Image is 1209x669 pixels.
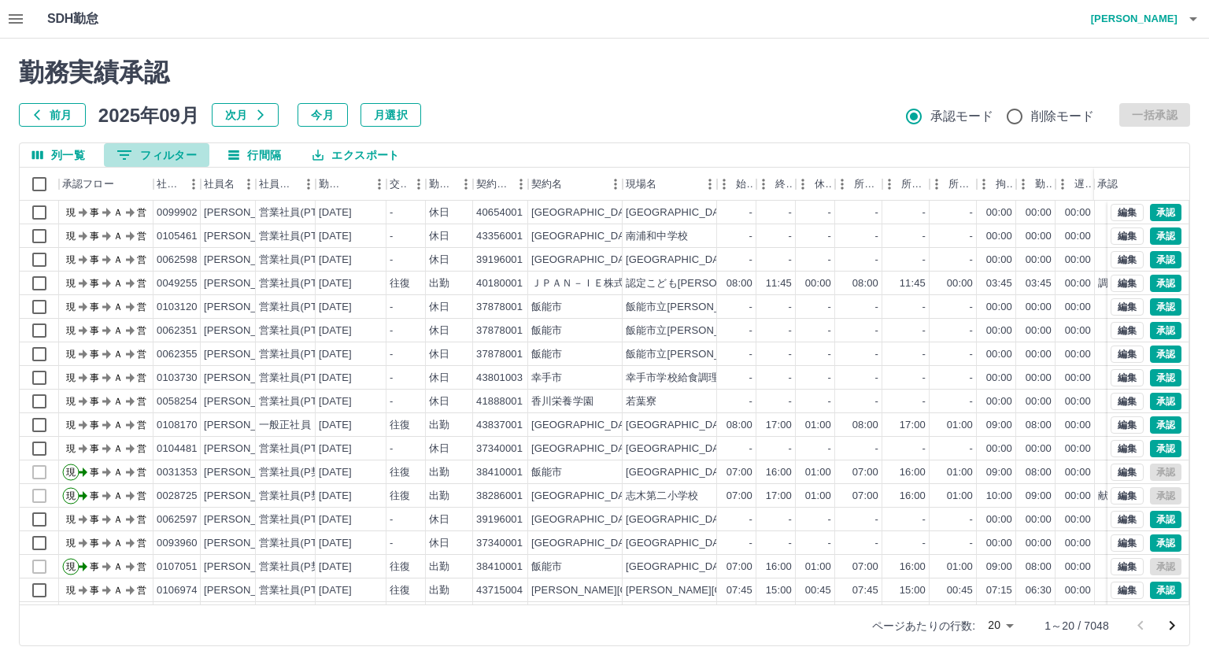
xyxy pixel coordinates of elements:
button: メニュー [454,172,478,196]
button: 編集 [1111,204,1144,221]
div: 0099902 [157,205,198,220]
div: 契約名 [528,168,623,201]
text: 現 [66,231,76,242]
text: 現 [66,301,76,312]
div: - [970,371,973,386]
button: 承認 [1150,204,1181,221]
div: 0108170 [157,418,198,433]
div: 勤務 [1035,168,1052,201]
text: 営 [137,301,146,312]
button: メニュー [297,172,320,196]
div: 営業社員(PT契約) [259,229,342,244]
div: 37878001 [476,323,523,338]
div: 37878001 [476,300,523,315]
div: [PERSON_NAME] [204,253,290,268]
div: - [390,300,393,315]
div: 営業社員(PT契約) [259,253,342,268]
button: メニュー [698,172,722,196]
text: 現 [66,278,76,289]
div: 社員番号 [153,168,201,201]
div: - [390,323,393,338]
div: [GEOGRAPHIC_DATA] [531,205,640,220]
div: 所定終業 [882,168,930,201]
div: [DATE] [319,347,352,362]
div: - [922,229,926,244]
div: 休日 [429,347,449,362]
div: 所定終業 [901,168,926,201]
div: 勤務日 [316,168,386,201]
div: 往復 [390,276,410,291]
div: [DATE] [319,276,352,291]
text: Ａ [113,372,123,383]
button: 編集 [1111,227,1144,245]
div: 00:00 [1065,229,1091,244]
div: 社員名 [204,168,235,201]
div: 飯能市立[PERSON_NAME]中学校 [626,300,784,315]
div: 交通費 [386,168,426,201]
div: - [749,300,752,315]
div: 00:00 [1065,300,1091,315]
div: [GEOGRAPHIC_DATA]立[GEOGRAPHIC_DATA] [626,205,853,220]
div: - [789,253,792,268]
div: 飯能市 [531,347,562,362]
div: - [828,253,831,268]
div: - [390,253,393,268]
button: ソート [346,173,368,195]
text: 営 [137,325,146,336]
div: - [789,371,792,386]
div: - [789,347,792,362]
div: 終業 [775,168,793,201]
div: - [390,394,393,409]
div: 社員名 [201,168,256,201]
div: 終業 [756,168,796,201]
text: 営 [137,254,146,265]
div: [PERSON_NAME] [204,229,290,244]
div: - [970,394,973,409]
div: - [749,229,752,244]
div: 始業 [717,168,756,201]
div: [DATE] [319,205,352,220]
button: 承認 [1150,534,1181,552]
div: 00:00 [1026,347,1052,362]
div: 社員区分 [256,168,316,201]
div: 南浦和中学校 [626,229,688,244]
div: 39196001 [476,253,523,268]
div: [GEOGRAPHIC_DATA] [531,253,640,268]
text: 事 [90,254,99,265]
button: 編集 [1111,393,1144,410]
span: 削除モード [1031,107,1095,126]
div: - [922,253,926,268]
div: - [749,394,752,409]
div: 承認 [1097,168,1118,201]
text: 現 [66,396,76,407]
div: 00:00 [1065,205,1091,220]
text: 現 [66,254,76,265]
button: 編集 [1111,582,1144,599]
text: 現 [66,325,76,336]
div: 営業社員(PT契約) [259,300,342,315]
div: 00:00 [986,394,1012,409]
div: 00:00 [1026,300,1052,315]
div: - [390,347,393,362]
div: - [875,253,878,268]
text: 事 [90,372,99,383]
button: 承認 [1150,275,1181,292]
div: [PERSON_NAME] [204,418,290,433]
div: - [875,229,878,244]
text: Ａ [113,325,123,336]
div: 休日 [429,205,449,220]
div: 0058254 [157,394,198,409]
button: 編集 [1111,416,1144,434]
div: 00:00 [1026,253,1052,268]
button: 編集 [1111,346,1144,363]
div: 所定開始 [835,168,882,201]
text: 営 [137,207,146,218]
text: 現 [66,372,76,383]
div: 営業社員(PT契約) [259,371,342,386]
div: 現場名 [626,168,656,201]
div: - [970,300,973,315]
button: 次月 [212,103,279,127]
div: 幸手市 [531,371,562,386]
text: 事 [90,278,99,289]
button: 編集 [1111,298,1144,316]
